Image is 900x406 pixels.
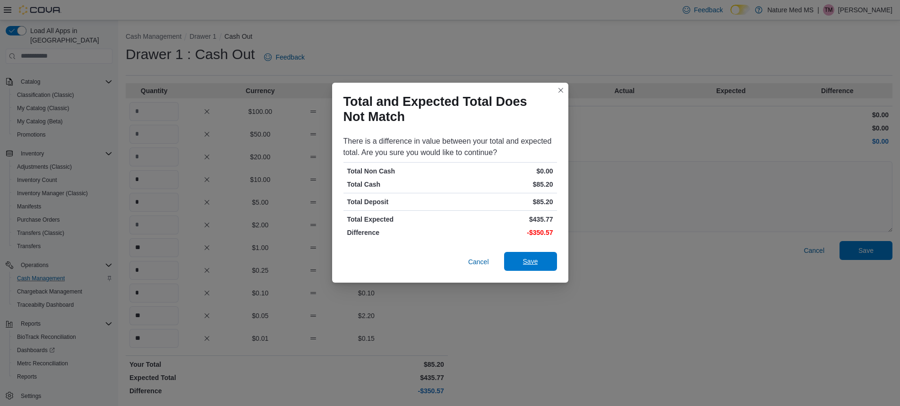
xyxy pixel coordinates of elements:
span: Cancel [468,257,489,267]
button: Cancel [464,252,493,271]
p: $0.00 [452,166,553,176]
p: $85.20 [452,180,553,189]
span: Save [523,257,538,266]
p: Total Non Cash [347,166,448,176]
p: Total Expected [347,215,448,224]
div: There is a difference in value between your total and expected total. Are you sure you would like... [343,136,557,158]
button: Closes this modal window [555,85,566,96]
p: Difference [347,228,448,237]
p: $435.77 [452,215,553,224]
button: Save [504,252,557,271]
h1: Total and Expected Total Does Not Match [343,94,549,124]
p: Total Cash [347,180,448,189]
p: -$350.57 [452,228,553,237]
p: $85.20 [452,197,553,207]
p: Total Deposit [347,197,448,207]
